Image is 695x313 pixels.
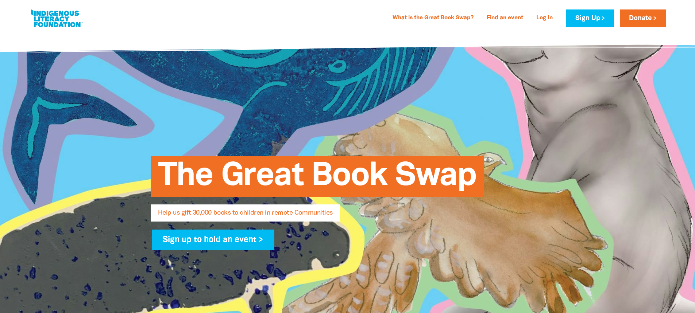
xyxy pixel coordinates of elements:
[152,230,275,250] a: Sign up to hold an event >
[532,12,557,24] a: Log In
[620,9,666,27] a: Donate
[482,12,528,24] a: Find an event
[566,9,614,27] a: Sign Up
[388,12,478,24] a: What is the Great Book Swap?
[158,161,476,197] span: The Great Book Swap
[158,210,333,222] span: Help us gift 30,000 books to children in remote Communities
